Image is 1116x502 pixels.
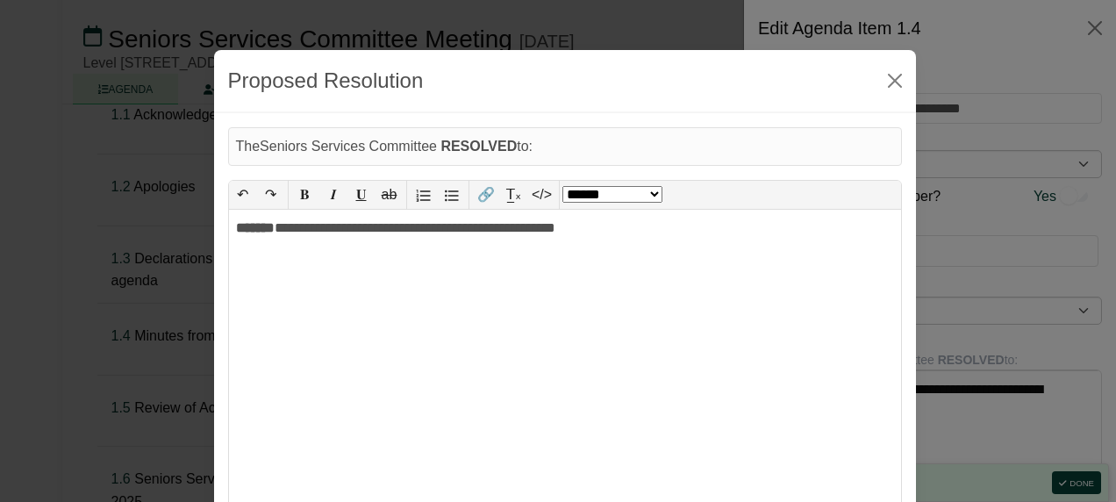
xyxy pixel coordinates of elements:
button: 𝐔 [347,181,376,209]
button: Close [881,67,909,95]
b: RESOLVED [440,139,517,154]
button: ab [376,181,404,209]
s: ab [382,187,397,202]
div: Proposed Resolution [228,64,424,97]
button: Numbered list [410,181,438,209]
button: Bullet list [438,181,466,209]
button: ↶ [229,181,257,209]
button: 🔗 [472,181,500,209]
button: 𝑰 [319,181,347,209]
div: The Seniors Services Committee to: [228,127,902,166]
button: ↷ [257,181,285,209]
span: 𝐔 [356,187,367,202]
button: </> [528,181,556,209]
button: 𝐁 [291,181,319,209]
button: T̲ₓ [500,181,528,209]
